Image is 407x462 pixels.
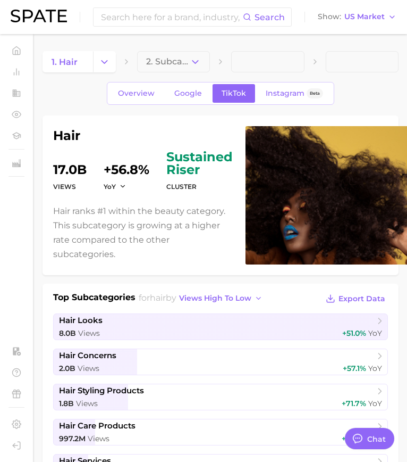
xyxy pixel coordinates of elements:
[257,84,332,103] a: InstagramBeta
[166,151,233,176] span: sustained riser
[53,349,388,375] a: hair concerns2.0b Views+57.1% YoY
[368,399,382,408] span: YoY
[53,180,87,193] dt: Views
[174,89,202,98] span: Google
[59,421,135,431] span: hair care products
[266,89,304,98] span: Instagram
[53,204,233,262] p: Hair ranks #1 within the beauty category. This subcategory is growing at a higher rate compared t...
[318,14,341,20] span: Show
[165,84,211,103] a: Google
[344,14,385,20] span: US Market
[59,364,75,373] span: 2.0b
[9,438,24,453] a: Log out. Currently logged in with e-mail lerae.matz@unilever.com.
[137,51,210,72] button: 2. Subcategory
[93,51,116,72] button: Change Category
[104,182,116,191] span: YoY
[11,10,67,22] img: SPATE
[109,84,164,103] a: Overview
[78,364,99,373] span: Views
[323,291,388,306] button: Export Data
[343,364,366,373] span: +57.1%
[213,84,255,103] a: TikTok
[100,8,243,26] input: Search here for a brand, industry, or ingredient
[53,384,388,410] a: hair styling products1.8b Views+71.7% YoY
[104,182,126,191] button: YoY
[52,57,78,67] span: 1. hair
[222,89,246,98] span: TikTok
[310,89,320,98] span: Beta
[342,434,366,443] span: +74.1%
[59,434,86,443] span: 997.2m
[118,89,155,98] span: Overview
[176,291,266,306] button: views high to low
[59,328,76,338] span: 8.0b
[166,180,233,193] dt: cluster
[53,151,87,176] dd: 17.0b
[146,57,190,67] span: 2. Subcategory
[315,10,399,24] button: ShowUS Market
[53,129,233,142] h1: hair
[59,399,74,408] span: 1.8b
[78,328,100,338] span: Views
[139,293,266,303] span: for by
[150,293,166,303] span: hair
[88,434,109,443] span: Views
[59,351,116,361] span: hair concerns
[368,364,382,373] span: YoY
[59,316,103,326] span: hair looks
[342,328,366,338] span: +51.0%
[53,419,388,445] a: hair care products997.2m Views+74.1% YoY
[342,399,366,408] span: +71.7%
[76,399,98,408] span: Views
[104,151,149,176] dd: +56.8%
[368,328,382,338] span: YoY
[338,294,385,303] span: Export Data
[179,294,251,303] span: views high to low
[255,12,285,22] span: Search
[43,51,93,72] a: 1. hair
[53,313,388,340] a: hair looks8.0b Views+51.0% YoY
[59,386,144,396] span: hair styling products
[53,291,135,307] h1: Top Subcategories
